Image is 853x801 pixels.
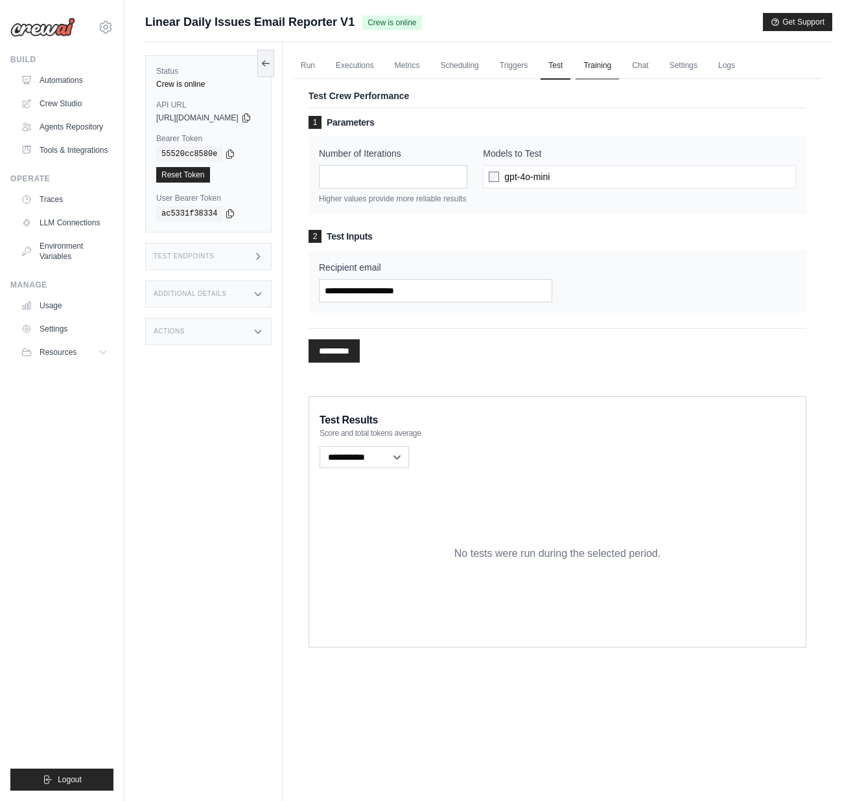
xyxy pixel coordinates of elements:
[309,116,321,129] span: 1
[16,93,113,114] a: Crew Studio
[156,100,261,110] label: API URL
[309,230,321,243] span: 2
[154,253,215,260] h3: Test Endpoints
[16,295,113,316] a: Usage
[320,428,421,438] span: Score and total tokens average
[16,212,113,233] a: LLM Connections
[293,52,323,80] a: Run
[309,116,806,129] h3: Parameters
[16,236,113,267] a: Environment Variables
[319,194,467,204] p: Higher values provide more reliable results
[432,52,486,80] a: Scheduling
[16,117,113,137] a: Agents Repository
[624,52,656,80] a: Chat
[154,328,185,335] h3: Actions
[154,290,226,298] h3: Additional Details
[156,146,222,162] code: 55520cc8580e
[16,319,113,339] a: Settings
[319,261,552,274] label: Recipient email
[387,52,428,80] a: Metrics
[10,54,113,65] div: Build
[156,167,210,183] a: Reset Token
[156,66,261,76] label: Status
[145,13,355,31] span: Linear Daily Issues Email Reporter V1
[156,133,261,144] label: Bearer Token
[10,174,113,184] div: Operate
[10,280,113,290] div: Manage
[328,52,382,80] a: Executions
[156,79,261,89] div: Crew is online
[492,52,536,80] a: Triggers
[16,189,113,210] a: Traces
[156,113,239,123] span: [URL][DOMAIN_NAME]
[504,170,550,183] span: gpt-4o-mini
[10,769,113,791] button: Logout
[483,147,796,160] label: Models to Test
[541,52,570,80] a: Test
[16,70,113,91] a: Automations
[362,16,421,30] span: Crew is online
[309,230,806,243] h3: Test Inputs
[576,52,619,80] a: Training
[10,17,75,37] img: Logo
[58,774,82,785] span: Logout
[454,546,660,561] p: No tests were run during the selected period.
[319,147,467,160] label: Number of Iterations
[156,206,222,221] code: ac5331f38334
[763,13,832,31] button: Get Support
[309,89,806,102] p: Test Crew Performance
[156,193,261,203] label: User Bearer Token
[16,342,113,363] button: Resources
[320,412,378,428] span: Test Results
[40,347,76,357] span: Resources
[16,140,113,161] a: Tools & Integrations
[662,52,705,80] a: Settings
[710,52,743,80] a: Logs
